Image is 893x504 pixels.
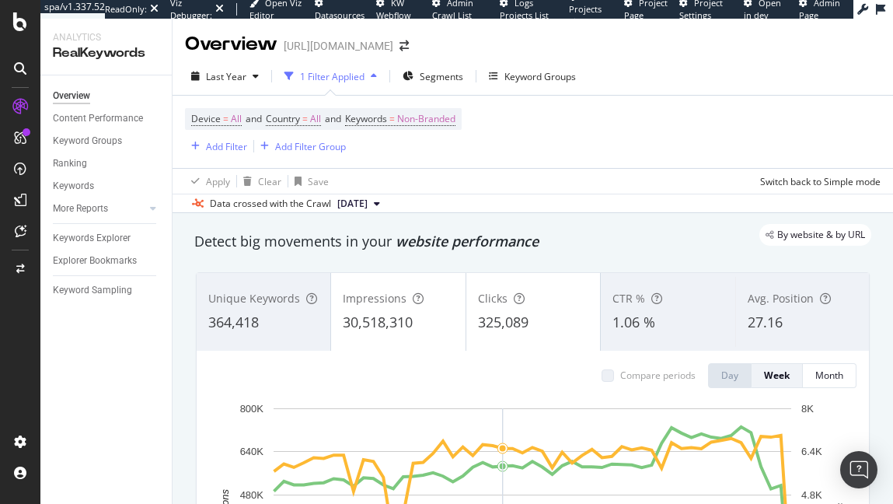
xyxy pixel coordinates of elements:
[325,112,341,125] span: and
[337,197,368,211] span: 2025 Sep. 28th
[53,201,145,217] a: More Reports
[208,291,300,306] span: Unique Keywords
[208,313,259,331] span: 364,418
[53,156,87,172] div: Ranking
[105,3,147,16] div: ReadOnly:
[764,369,790,382] div: Week
[315,9,365,21] span: Datasources
[240,489,264,501] text: 480K
[840,451,877,488] div: Open Intercom Messenger
[399,40,409,51] div: arrow-right-arrow-left
[777,230,865,240] span: By website & by URL
[748,313,783,331] span: 27.16
[206,175,230,188] div: Apply
[185,64,265,89] button: Last Year
[53,110,161,127] a: Content Performance
[53,230,131,247] div: Keywords Explorer
[759,224,871,246] div: legacy label
[612,291,645,306] span: CTR %
[266,112,300,125] span: Country
[275,140,346,153] div: Add Filter Group
[754,169,881,194] button: Switch back to Simple mode
[801,403,814,415] text: 8K
[53,133,161,149] a: Keyword Groups
[240,403,264,415] text: 800K
[53,253,161,269] a: Explorer Bookmarks
[300,70,365,83] div: 1 Filter Applied
[396,64,469,89] button: Segments
[310,108,321,130] span: All
[478,291,508,306] span: Clicks
[53,230,161,247] a: Keywords Explorer
[53,88,161,104] a: Overview
[210,197,331,211] div: Data crossed with the Crawl
[569,3,602,27] span: Projects List
[308,175,329,188] div: Save
[278,64,383,89] button: 1 Filter Applied
[53,156,161,172] a: Ranking
[815,369,843,382] div: Month
[803,363,856,388] button: Month
[288,169,329,194] button: Save
[53,110,143,127] div: Content Performance
[254,137,346,156] button: Add Filter Group
[302,112,308,125] span: =
[237,169,281,194] button: Clear
[206,140,247,153] div: Add Filter
[223,112,228,125] span: =
[53,282,132,299] div: Keyword Sampling
[284,38,393,54] div: [URL][DOMAIN_NAME]
[53,201,108,217] div: More Reports
[331,194,386,213] button: [DATE]
[53,88,90,104] div: Overview
[191,112,221,125] span: Device
[612,313,655,331] span: 1.06 %
[483,64,582,89] button: Keyword Groups
[53,44,159,62] div: RealKeywords
[53,178,94,194] div: Keywords
[53,178,161,194] a: Keywords
[748,291,814,306] span: Avg. Position
[620,369,696,382] div: Compare periods
[801,446,822,457] text: 6.4K
[246,112,262,125] span: and
[185,137,247,156] button: Add Filter
[206,70,246,83] span: Last Year
[760,175,881,188] div: Switch back to Simple mode
[53,253,137,269] div: Explorer Bookmarks
[397,108,455,130] span: Non-Branded
[240,446,264,457] text: 640K
[258,175,281,188] div: Clear
[389,112,395,125] span: =
[53,31,159,44] div: Analytics
[231,108,242,130] span: All
[53,133,122,149] div: Keyword Groups
[343,291,406,306] span: Impressions
[53,282,161,299] a: Keyword Sampling
[708,363,752,388] button: Day
[343,313,413,331] span: 30,518,310
[721,369,738,382] div: Day
[420,70,463,83] span: Segments
[185,169,230,194] button: Apply
[345,112,387,125] span: Keywords
[752,363,803,388] button: Week
[478,313,528,331] span: 325,089
[801,489,822,501] text: 4.8K
[185,31,277,58] div: Overview
[504,70,576,83] div: Keyword Groups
